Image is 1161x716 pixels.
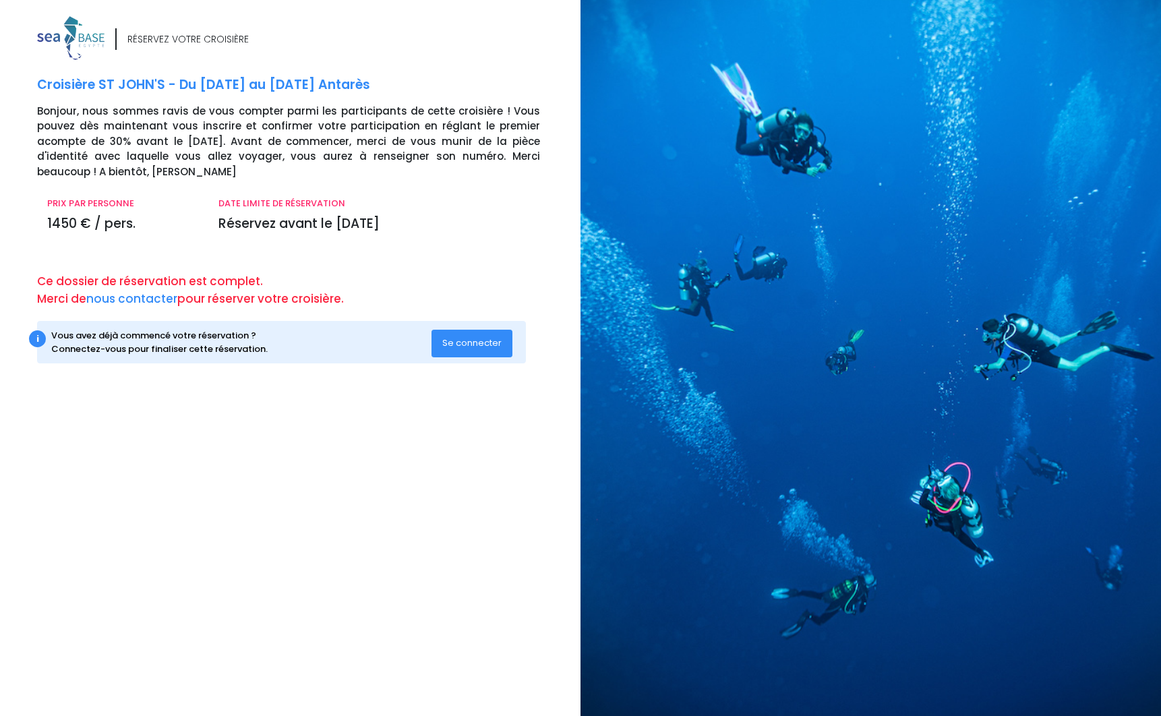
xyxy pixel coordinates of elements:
[51,329,431,355] div: Vous avez déjà commencé votre réservation ? Connectez-vous pour finaliser cette réservation.
[37,273,570,307] p: Ce dossier de réservation est complet. Merci de pour réserver votre croisière.
[86,291,177,307] a: nous contacter
[431,330,512,357] button: Se connecter
[29,330,46,347] div: i
[37,104,570,180] p: Bonjour, nous sommes ravis de vous compter parmi les participants de cette croisière ! Vous pouve...
[442,336,502,349] span: Se connecter
[47,197,198,210] p: PRIX PAR PERSONNE
[431,337,512,349] a: Se connecter
[127,32,249,47] div: RÉSERVEZ VOTRE CROISIÈRE
[37,76,570,95] p: Croisière ST JOHN'S - Du [DATE] au [DATE] Antarès
[47,214,198,234] p: 1450 € / pers.
[218,197,540,210] p: DATE LIMITE DE RÉSERVATION
[218,214,540,234] p: Réservez avant le [DATE]
[37,16,105,60] img: logo_color1.png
